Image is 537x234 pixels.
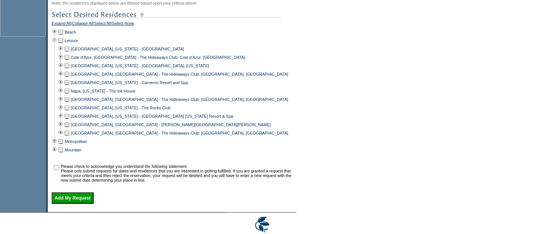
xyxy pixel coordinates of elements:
a: [GEOGRAPHIC_DATA], [GEOGRAPHIC_DATA] - The Hideaways Club: [GEOGRAPHIC_DATA], [GEOGRAPHIC_DATA] [71,72,288,76]
td: Please check to acknowledge you understand the following statement: Please only submit requests f... [61,164,294,182]
div: | | | [52,21,294,28]
a: [GEOGRAPHIC_DATA], [US_STATE] - Carneros Resort and Spa [71,80,188,85]
a: [GEOGRAPHIC_DATA], [US_STATE] - [GEOGRAPHIC_DATA] [71,47,184,51]
a: Napa, [US_STATE] - The Ink House [71,89,135,93]
a: Leisure [65,38,78,43]
a: [GEOGRAPHIC_DATA], [GEOGRAPHIC_DATA] - The Hideaways Club: [GEOGRAPHIC_DATA], [GEOGRAPHIC_DATA] [71,131,288,135]
a: [GEOGRAPHIC_DATA], [GEOGRAPHIC_DATA] - The Hideaways Club: [GEOGRAPHIC_DATA], [GEOGRAPHIC_DATA] [71,97,288,102]
a: Select All [94,21,111,28]
a: Cote d'Azur, [GEOGRAPHIC_DATA] - The Hideaways Club: Cote d'Azur, [GEOGRAPHIC_DATA] [71,55,245,60]
a: [GEOGRAPHIC_DATA], [US_STATE] - [GEOGRAPHIC_DATA], [US_STATE] [71,63,209,68]
a: Metropolitan [65,139,87,144]
a: Select None [112,21,134,28]
a: [GEOGRAPHIC_DATA], [GEOGRAPHIC_DATA] - [PERSON_NAME][GEOGRAPHIC_DATA][PERSON_NAME] [71,122,271,127]
a: Collapse All [72,21,93,28]
span: Note: the residences displayed below are filtered based upon your criteria above [52,1,196,5]
a: [GEOGRAPHIC_DATA], [US_STATE] - The Rocks Club [71,106,170,110]
a: [GEOGRAPHIC_DATA], [US_STATE] - [GEOGRAPHIC_DATA] [US_STATE] Resort & Spa [71,114,233,119]
a: Beach [65,30,76,34]
input: Add My Request [52,192,94,204]
a: Expand All [52,21,71,28]
a: Mountain [65,148,81,152]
